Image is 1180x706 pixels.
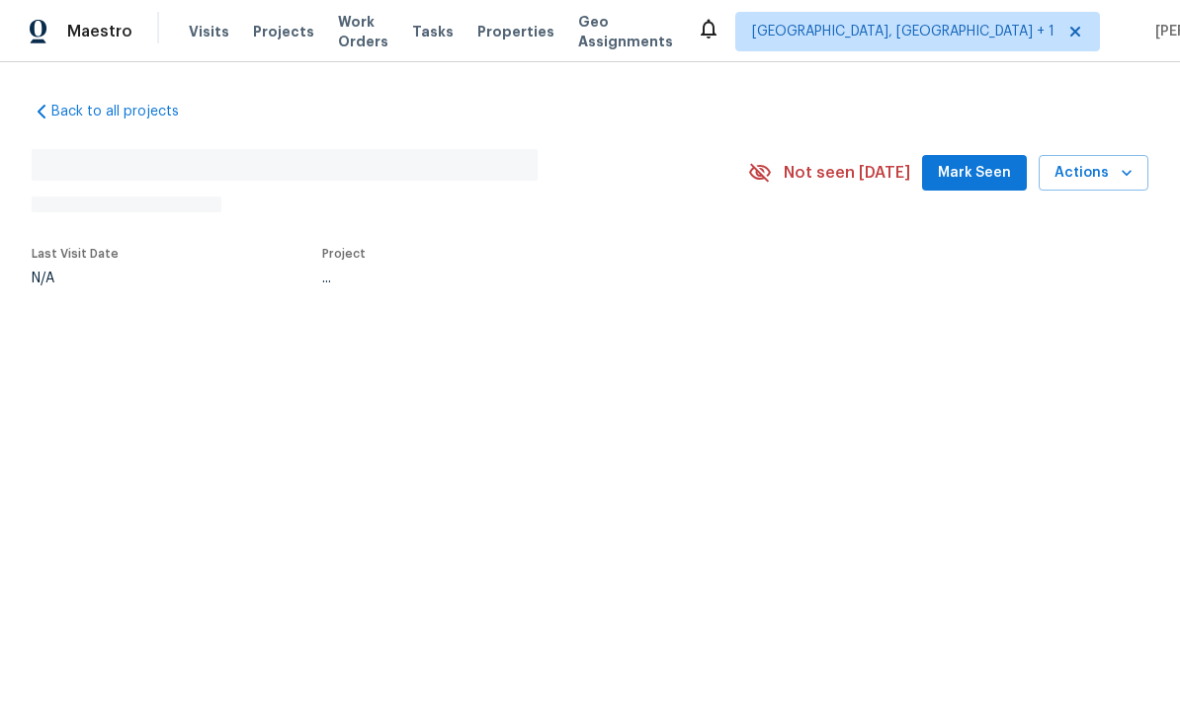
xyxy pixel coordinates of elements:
span: Mark Seen [938,161,1011,186]
span: Not seen [DATE] [784,163,910,183]
div: N/A [32,272,119,285]
span: Geo Assignments [578,12,673,51]
span: Tasks [412,25,454,39]
span: Project [322,248,366,260]
span: Actions [1054,161,1133,186]
span: Projects [253,22,314,41]
span: Visits [189,22,229,41]
button: Mark Seen [922,155,1027,192]
span: Maestro [67,22,132,41]
button: Actions [1039,155,1148,192]
span: Last Visit Date [32,248,119,260]
span: Properties [477,22,554,41]
span: Work Orders [338,12,388,51]
span: [GEOGRAPHIC_DATA], [GEOGRAPHIC_DATA] + 1 [752,22,1054,41]
a: Back to all projects [32,102,221,121]
div: ... [322,272,702,285]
